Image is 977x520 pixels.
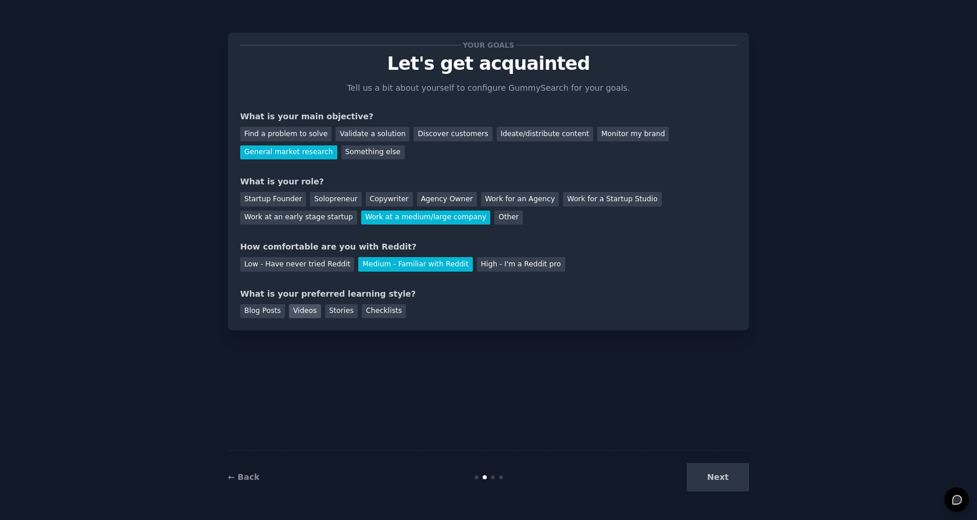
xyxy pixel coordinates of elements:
div: Medium - Familiar with Reddit [358,257,472,272]
div: Stories [325,304,358,319]
div: Ideate/distribute content [497,127,593,141]
div: Videos [289,304,321,319]
div: What is your main objective? [240,111,737,123]
div: Validate a solution [336,127,409,141]
div: High - I'm a Reddit pro [477,257,565,272]
a: ← Back [228,472,259,482]
p: Tell us a bit about yourself to configure GummySearch for your goals. [342,82,635,94]
div: What is your preferred learning style? [240,288,737,300]
div: Copywriter [366,192,413,206]
div: Low - Have never tried Reddit [240,257,354,272]
div: Solopreneur [310,192,361,206]
div: Checklists [362,304,406,319]
div: What is your role? [240,176,737,188]
div: Monitor my brand [597,127,669,141]
span: Your goals [461,39,516,51]
div: How comfortable are you with Reddit? [240,241,737,253]
div: Find a problem to solve [240,127,331,141]
div: Work at an early stage startup [240,211,357,225]
div: Something else [341,145,405,160]
div: Startup Founder [240,192,306,206]
div: Work at a medium/large company [361,211,490,225]
div: General market research [240,145,337,160]
div: Blog Posts [240,304,285,319]
div: Agency Owner [417,192,477,206]
div: Discover customers [413,127,492,141]
div: Work for a Startup Studio [563,192,661,206]
div: Other [494,211,523,225]
p: Let's get acquainted [240,54,737,74]
div: Work for an Agency [481,192,559,206]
